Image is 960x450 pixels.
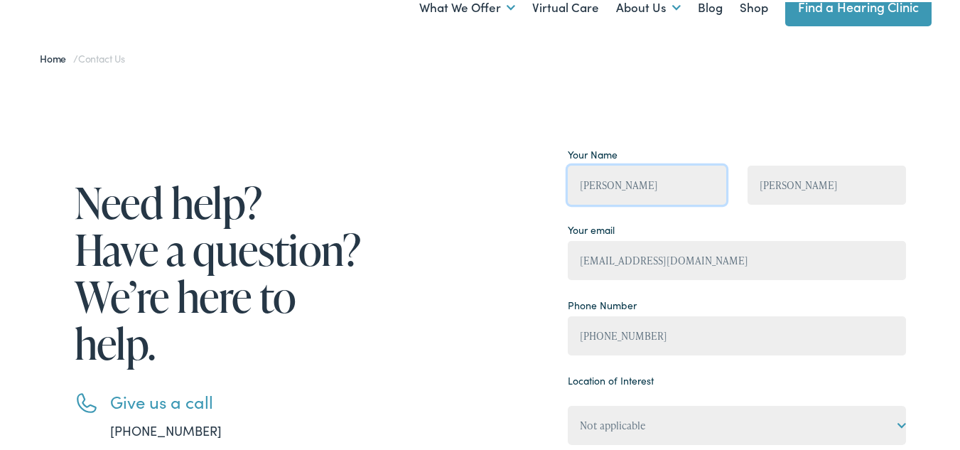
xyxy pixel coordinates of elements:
[40,49,125,63] span: /
[748,164,906,203] input: Last Name
[110,419,222,437] a: [PHONE_NUMBER]
[568,239,906,278] input: example@gmail.com
[568,164,726,203] input: First Name
[78,49,125,63] span: Contact Us
[40,49,73,63] a: Home
[568,145,617,160] label: Your Name
[110,390,366,410] h3: Give us a call
[568,314,906,353] input: (XXX) XXX - XXXX
[568,371,654,386] label: Location of Interest
[568,296,637,311] label: Phone Number
[568,220,615,235] label: Your email
[75,177,366,365] h1: Need help? Have a question? We’re here to help.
